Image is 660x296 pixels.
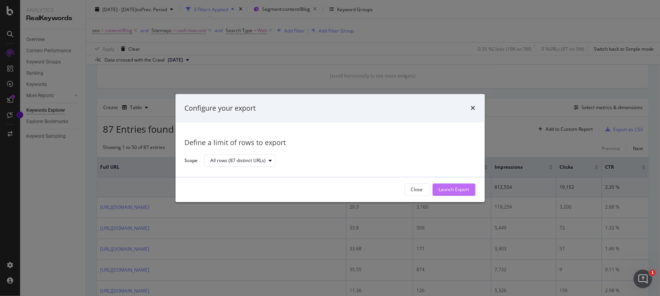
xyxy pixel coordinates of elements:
[650,270,656,276] span: 1
[176,94,485,202] div: modal
[185,103,256,113] div: Configure your export
[634,270,652,288] iframe: Intercom live chat
[185,138,476,148] div: Define a limit of rows to export
[204,155,276,167] button: All rows (87 distinct URLs)
[411,186,423,193] div: Close
[439,186,469,193] div: Launch Export
[211,159,266,163] div: All rows (87 distinct URLs)
[471,103,476,113] div: times
[433,183,476,196] button: Launch Export
[185,157,198,166] label: Scope
[404,183,430,196] button: Close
